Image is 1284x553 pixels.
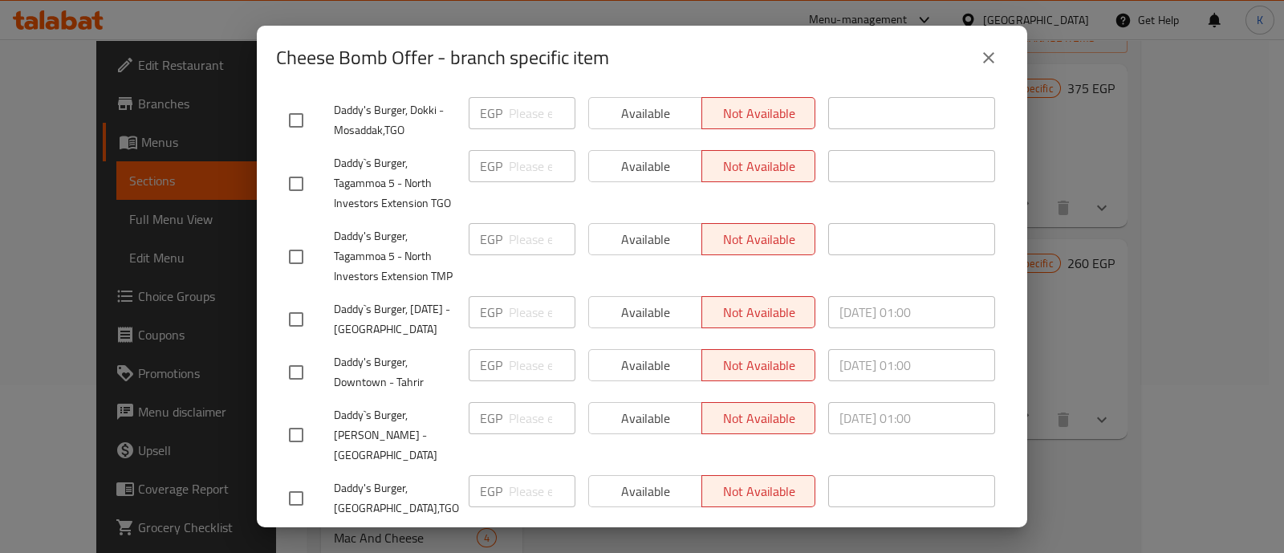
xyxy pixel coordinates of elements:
input: Please enter price [509,97,575,129]
span: Daddy`s Burger, Tagammoa 5 - North Investors Extension TGO [334,153,456,213]
span: Daddy`s Burger, [PERSON_NAME] - [GEOGRAPHIC_DATA] [334,405,456,466]
input: Please enter price [509,402,575,434]
input: Please enter price [509,296,575,328]
span: Daddy's Burger, [GEOGRAPHIC_DATA],TGO [334,478,456,518]
input: Please enter price [509,475,575,507]
span: Daddy's Burger, Downtown - Tahrir [334,352,456,392]
p: EGP [480,356,502,375]
span: Daddy's Burger, Dokki - Mosaddak,TGO [334,100,456,140]
input: Please enter price [509,150,575,182]
p: EGP [480,409,502,428]
input: Please enter price [509,223,575,255]
button: close [969,39,1008,77]
span: Daddy`s Burger, [DATE] - [GEOGRAPHIC_DATA] [334,299,456,340]
p: EGP [480,104,502,123]
input: Please enter price [509,349,575,381]
p: EGP [480,303,502,322]
p: EGP [480,157,502,176]
p: EGP [480,230,502,249]
p: EGP [480,482,502,501]
h2: Cheese Bomb Offer - branch specific item [276,45,609,71]
span: Daddy's Burger, Tagammoa 5 - North Investors Extension TMP [334,226,456,287]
